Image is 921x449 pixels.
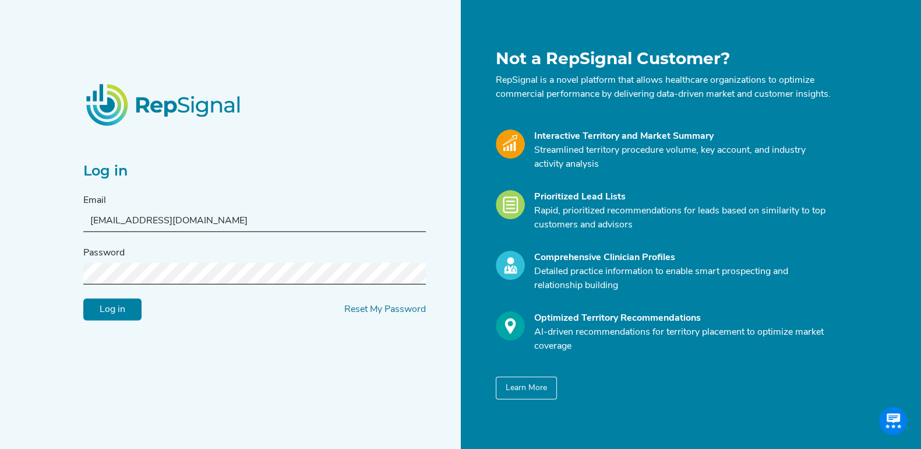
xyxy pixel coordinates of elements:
[496,129,525,159] img: Market_Icon.a700a4ad.svg
[534,143,831,171] p: Streamlined territory procedure volume, key account, and industry activity analysis
[534,129,831,143] div: Interactive Territory and Market Summary
[496,73,831,101] p: RepSignal is a novel platform that allows healthcare organizations to optimize commercial perform...
[496,377,557,399] button: Learn More
[534,204,831,232] p: Rapid, prioritized recommendations for leads based on similarity to top customers and advisors
[534,311,831,325] div: Optimized Territory Recommendations
[496,49,831,69] h1: Not a RepSignal Customer?
[83,246,125,260] label: Password
[534,325,831,353] p: AI-driven recommendations for territory placement to optimize market coverage
[72,69,257,139] img: RepSignalLogo.20539ed3.png
[496,251,525,280] img: Profile_Icon.739e2aba.svg
[83,299,142,321] input: Log in
[534,190,831,204] div: Prioritized Lead Lists
[534,265,831,293] p: Detailed practice information to enable smart prospecting and relationship building
[83,194,106,208] label: Email
[496,311,525,341] img: Optimize_Icon.261f85db.svg
[83,163,426,180] h2: Log in
[344,305,426,314] a: Reset My Password
[534,251,831,265] div: Comprehensive Clinician Profiles
[496,190,525,219] img: Leads_Icon.28e8c528.svg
